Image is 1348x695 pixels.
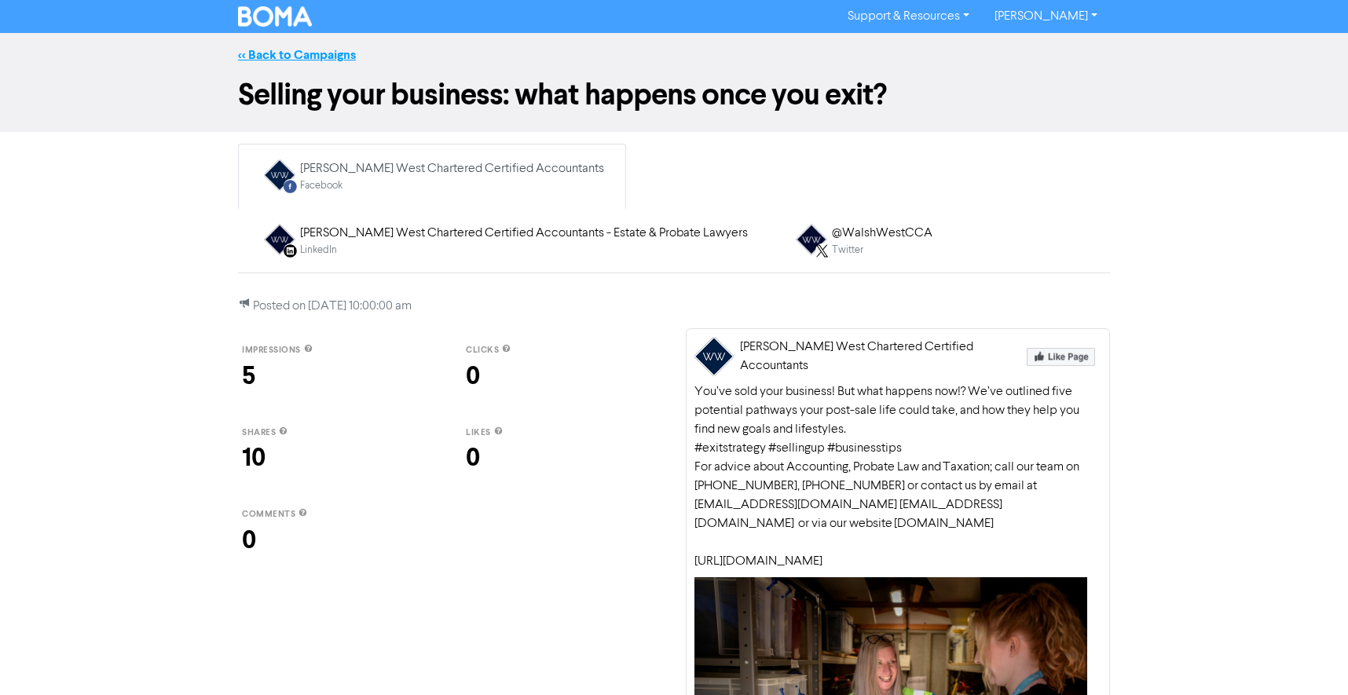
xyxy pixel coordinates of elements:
[1027,348,1095,365] img: Like Page
[264,224,295,255] img: LINKEDIN
[242,521,434,559] div: 0
[300,243,748,258] div: LinkedIn
[242,345,301,356] span: impressions
[238,297,1110,316] p: Posted on [DATE] 10:00:00 am
[242,439,434,477] div: 10
[740,338,1020,375] div: [PERSON_NAME] West Chartered Certified Accountants
[694,382,1101,571] div: You’ve sold your business! But what happens now!? We’ve outlined five potential pathways your pos...
[242,357,434,395] div: 5
[238,47,356,63] a: << Back to Campaigns
[242,427,276,438] span: shares
[982,4,1110,29] a: [PERSON_NAME]
[466,357,658,395] div: 0
[264,159,295,191] img: FACEBOOK_POST
[694,337,734,376] img: Walsh West Chartered Certified Accountants
[300,159,604,178] div: [PERSON_NAME] West Chartered Certified Accountants
[796,224,827,255] img: TWITTER
[300,178,604,193] div: Facebook
[300,224,748,243] div: [PERSON_NAME] West Chartered Certified Accountants - Estate & Probate Lawyers
[238,6,312,27] img: BOMA Logo
[832,243,932,258] div: Twitter
[238,77,1110,113] h1: Selling your business: what happens once you exit?
[1269,620,1348,695] iframe: Chat Widget
[466,427,491,438] span: likes
[466,345,499,356] span: clicks
[242,509,295,520] span: comments
[835,4,982,29] a: Support & Resources
[832,224,932,243] div: @WalshWestCCA
[466,439,658,477] div: 0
